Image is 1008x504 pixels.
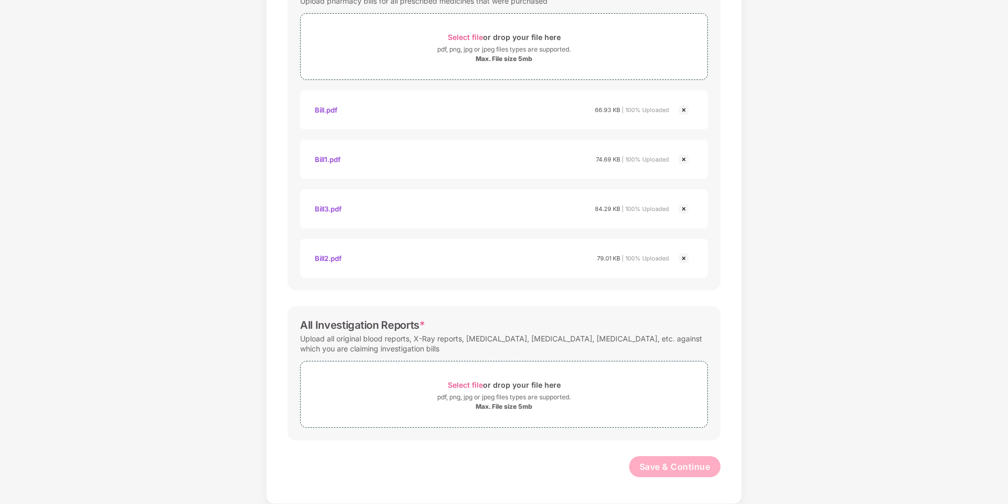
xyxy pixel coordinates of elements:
div: Max. File size 5mb [476,402,532,411]
div: or drop your file here [448,30,561,44]
span: Select file [448,380,483,389]
span: 84.29 KB [595,205,620,213]
div: pdf, png, jpg or jpeg files types are supported. [437,392,571,402]
div: Bill2.pdf [315,249,342,267]
span: | 100% Uploaded [622,205,669,213]
span: | 100% Uploaded [622,255,669,262]
div: Bill.pdf [315,101,337,119]
div: Bill3.pdf [315,200,342,218]
div: pdf, png, jpg or jpeg files types are supported. [437,44,571,55]
div: All Investigation Reports [300,319,425,331]
img: svg+xml;base64,PHN2ZyBpZD0iQ3Jvc3MtMjR4MjQiIHhtbG5zPSJodHRwOi8vd3d3LnczLm9yZy8yMDAwL3N2ZyIgd2lkdG... [677,252,690,265]
span: 79.01 KB [597,255,620,262]
span: | 100% Uploaded [622,106,669,114]
span: | 100% Uploaded [622,156,669,163]
span: 74.69 KB [596,156,620,163]
img: svg+xml;base64,PHN2ZyBpZD0iQ3Jvc3MtMjR4MjQiIHhtbG5zPSJodHRwOi8vd3d3LnczLm9yZy8yMDAwL3N2ZyIgd2lkdG... [677,153,690,166]
span: Select fileor drop your file herepdf, png, jpg or jpeg files types are supported.Max. File size 5mb [301,369,707,419]
div: or drop your file here [448,378,561,392]
span: 66.93 KB [595,106,620,114]
img: svg+xml;base64,PHN2ZyBpZD0iQ3Jvc3MtMjR4MjQiIHhtbG5zPSJodHRwOi8vd3d3LnczLm9yZy8yMDAwL3N2ZyIgd2lkdG... [677,203,690,215]
button: Save & Continue [629,456,721,477]
div: Max. File size 5mb [476,55,532,63]
div: Upload all original blood reports, X-Ray reports, [MEDICAL_DATA], [MEDICAL_DATA], [MEDICAL_DATA],... [300,331,708,356]
span: Select fileor drop your file herepdf, png, jpg or jpeg files types are supported.Max. File size 5mb [301,22,707,72]
div: Bill1.pdf [315,150,341,168]
img: svg+xml;base64,PHN2ZyBpZD0iQ3Jvc3MtMjR4MjQiIHhtbG5zPSJodHRwOi8vd3d3LnczLm9yZy8yMDAwL3N2ZyIgd2lkdG... [677,104,690,116]
span: Select file [448,33,483,42]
